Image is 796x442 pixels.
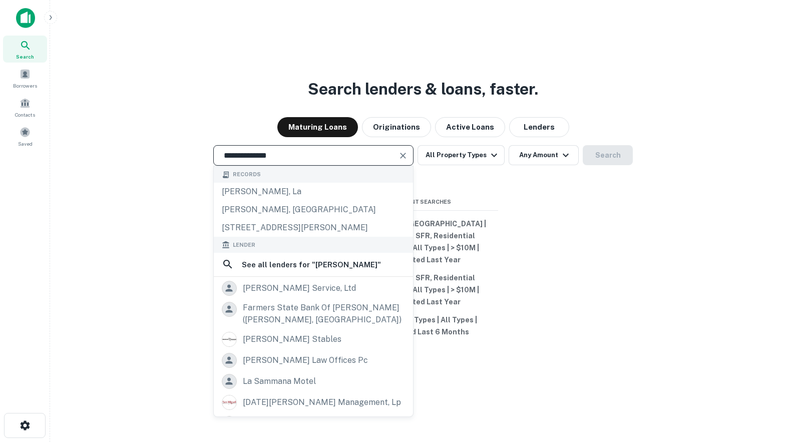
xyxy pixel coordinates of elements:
[396,149,410,163] button: Clear
[243,332,341,347] div: [PERSON_NAME] stables
[233,170,261,179] span: Records
[16,53,34,61] span: Search
[3,65,47,92] a: Borrowers
[214,278,413,299] a: [PERSON_NAME] service, ltd
[509,145,579,165] button: Any Amount
[214,371,413,392] a: la sammana motel
[233,241,255,249] span: Lender
[243,353,368,368] div: [PERSON_NAME] law offices pc
[746,362,796,410] iframe: Chat Widget
[435,117,505,137] button: Active Loans
[242,259,381,271] h6: See all lenders for " [PERSON_NAME] "
[15,111,35,119] span: Contacts
[222,332,236,346] img: picture
[418,145,505,165] button: All Property Types
[308,77,538,101] h3: Search lenders & loans, faster.
[3,123,47,150] a: Saved
[214,413,413,434] a: [PERSON_NAME] homes
[243,395,401,410] div: [DATE][PERSON_NAME] management, lp
[243,302,405,326] div: farmers state bank of [PERSON_NAME] ([PERSON_NAME], [GEOGRAPHIC_DATA])
[348,198,498,206] span: Recent Searches
[13,82,37,90] span: Borrowers
[214,299,413,329] a: farmers state bank of [PERSON_NAME] ([PERSON_NAME], [GEOGRAPHIC_DATA])
[222,416,236,430] img: picture
[509,117,569,137] button: Lenders
[277,117,358,137] button: Maturing Loans
[214,350,413,371] a: [PERSON_NAME] law offices pc
[214,329,413,350] a: [PERSON_NAME] stables
[222,395,236,409] img: picture
[362,117,431,137] button: Originations
[243,374,316,389] div: la sammana motel
[348,269,498,311] button: Multifamily, SFR, Residential Investment | All Types | > $10M | Originated Last Year
[243,416,338,431] div: [PERSON_NAME] homes
[214,219,413,237] div: [STREET_ADDRESS][PERSON_NAME]
[214,201,413,219] div: [PERSON_NAME], [GEOGRAPHIC_DATA]
[243,281,356,296] div: [PERSON_NAME] service, ltd
[348,311,498,341] button: All Property Types | All Types | Originated Last 6 Months
[3,94,47,121] a: Contacts
[16,8,35,28] img: capitalize-icon.png
[348,215,498,269] button: [US_STATE], [GEOGRAPHIC_DATA] | Multifamily, SFR, Residential Investment | All Types | > $10M | O...
[214,392,413,413] a: [DATE][PERSON_NAME] management, lp
[18,140,33,148] span: Saved
[214,183,413,201] div: [PERSON_NAME], la
[3,36,47,63] a: Search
